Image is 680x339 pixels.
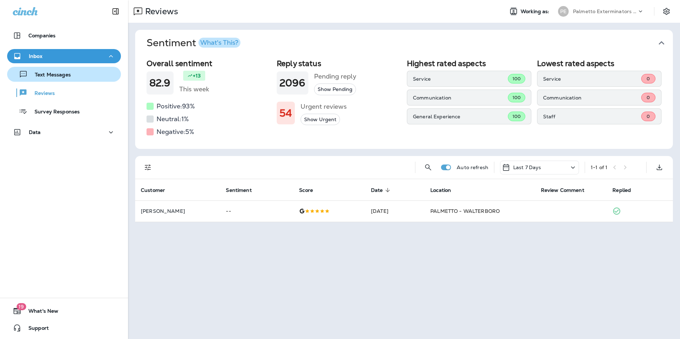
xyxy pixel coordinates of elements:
h5: Positive: 93 % [156,101,195,112]
p: Communication [543,95,641,101]
span: 100 [512,76,521,82]
p: General Experience [413,114,508,119]
h2: Lowest rated aspects [537,59,662,68]
p: Auto refresh [457,165,488,170]
p: Data [29,129,41,135]
button: What's This? [198,38,240,48]
span: Sentiment [226,187,261,193]
h5: Neutral: 1 % [156,113,189,125]
p: Service [543,76,641,82]
div: 1 - 1 of 1 [591,165,607,170]
button: Reviews [7,85,121,100]
td: [DATE] [365,200,425,222]
p: Inbox [29,53,42,59]
p: Staff [543,114,641,119]
span: 0 [647,95,650,101]
span: 100 [512,95,521,101]
button: Survey Responses [7,104,121,119]
p: Communication [413,95,508,101]
span: Sentiment [226,187,251,193]
div: What's This? [200,39,238,46]
p: Service [413,76,508,82]
h2: Overall sentiment [147,59,271,68]
button: Support [7,321,121,335]
span: Customer [141,187,165,193]
span: Location [430,187,451,193]
span: 0 [647,76,650,82]
span: Replied [612,187,631,193]
h1: 82.9 [149,77,171,89]
div: SentimentWhat's This? [135,56,673,149]
p: Survey Responses [27,109,80,115]
button: Collapse Sidebar [106,4,126,18]
p: Palmetto Exterminators LLC [573,9,637,14]
h2: Highest rated aspects [407,59,531,68]
button: SentimentWhat's This? [141,30,679,56]
p: Last 7 Days [513,165,541,170]
button: Export as CSV [652,160,666,174]
h1: Sentiment [147,37,240,49]
p: [PERSON_NAME] [141,208,214,214]
button: Show Pending [314,84,356,95]
span: Score [299,187,322,193]
p: Reviews [142,6,178,17]
span: Working as: [521,9,551,15]
p: Reviews [27,90,55,97]
td: -- [220,200,293,222]
button: Show Urgent [301,114,340,125]
span: Support [21,325,49,334]
h5: This week [179,84,209,95]
span: Review Comment [541,187,584,193]
span: Review Comment [541,187,594,193]
span: Replied [612,187,640,193]
h2: Reply status [277,59,401,68]
button: Text Messages [7,67,121,82]
span: Customer [141,187,174,193]
button: Inbox [7,49,121,63]
span: 19 [16,303,26,310]
p: Companies [28,33,55,38]
span: Date [371,187,392,193]
h5: Pending reply [314,71,356,82]
button: 19What's New [7,304,121,318]
span: Score [299,187,313,193]
span: Location [430,187,460,193]
h1: 2096 [280,77,306,89]
h5: Urgent reviews [301,101,347,112]
button: Filters [141,160,155,174]
span: What's New [21,308,58,317]
h1: 54 [280,107,292,119]
button: Data [7,125,121,139]
p: Text Messages [28,72,71,79]
button: Companies [7,28,121,43]
span: PALMETTO - WALTERBORO [430,208,500,214]
span: 0 [647,113,650,119]
h5: Negative: 5 % [156,126,194,138]
p: +13 [193,72,201,79]
div: PE [558,6,569,17]
span: Date [371,187,383,193]
button: Settings [660,5,673,18]
button: Search Reviews [421,160,435,174]
span: 100 [512,113,521,119]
